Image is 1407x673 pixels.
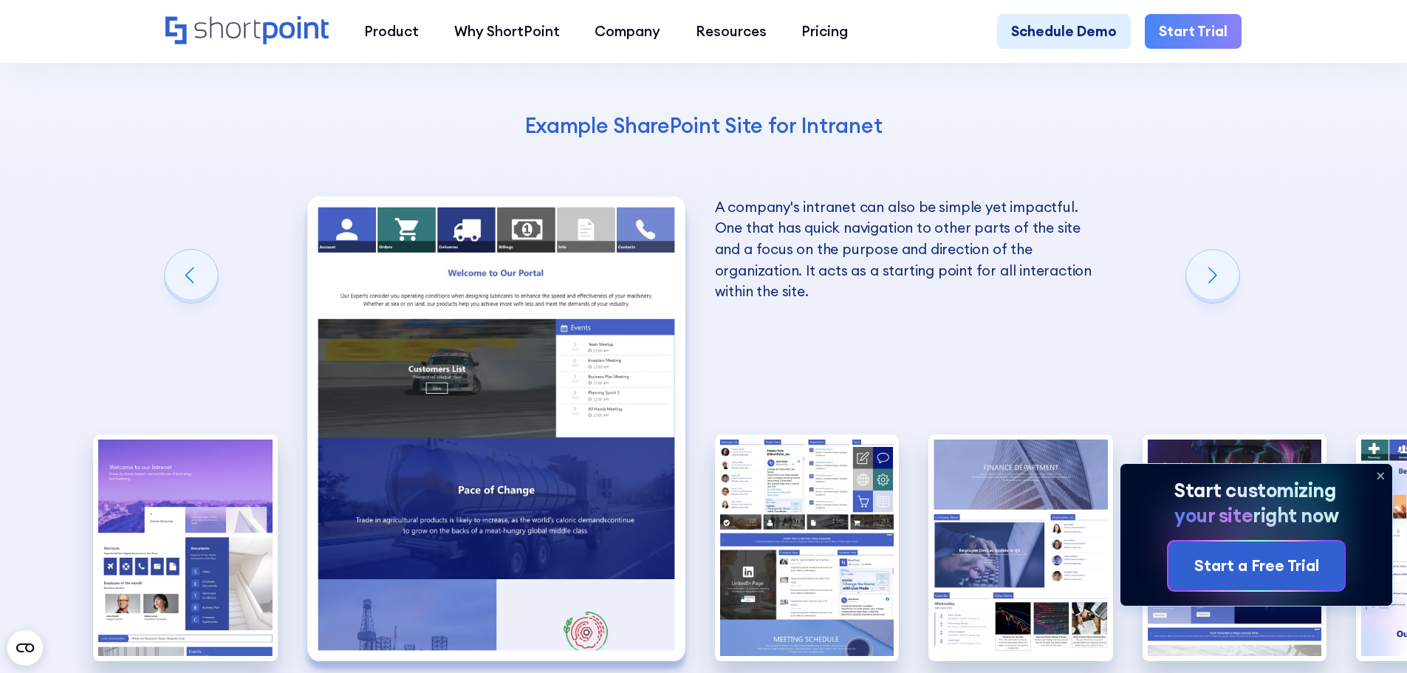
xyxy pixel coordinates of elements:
[1143,434,1327,661] div: 5 / 10
[577,14,678,49] a: Company
[595,21,660,42] div: Company
[1168,542,1344,590] a: Start a Free Trial
[801,21,848,42] div: Pricing
[7,630,43,666] button: Open CMP widget
[346,14,437,49] a: Product
[93,434,278,661] div: 1 / 10
[165,250,218,303] div: Previous slide
[93,434,278,661] img: Best SharePoint Intranet Example
[928,434,1113,661] img: Best SharePoint Intranet Example Department
[678,14,784,49] a: Resources
[997,14,1131,49] a: Schedule Demo
[364,21,419,42] div: Product
[696,21,767,42] div: Resources
[437,14,578,49] a: Why ShortPoint
[307,197,685,661] div: 2 / 10
[928,434,1113,661] div: 4 / 10
[1145,14,1242,49] a: Start Trial
[715,434,900,661] img: Intranet Page Example Social
[715,197,1093,302] p: A company's intranet can also be simple yet impactful. One that has quick navigation to other par...
[784,14,866,49] a: Pricing
[308,112,1100,139] h4: Example SharePoint Site for Intranet
[715,434,900,661] div: 3 / 10
[1143,434,1327,661] img: Best SharePoint Intranet Example Technology
[454,21,560,42] div: Why ShortPoint
[1194,554,1319,578] div: Start a Free Trial
[165,16,329,47] a: Home
[307,197,685,661] img: Best SharePoint Intranet
[1186,250,1239,303] div: Next slide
